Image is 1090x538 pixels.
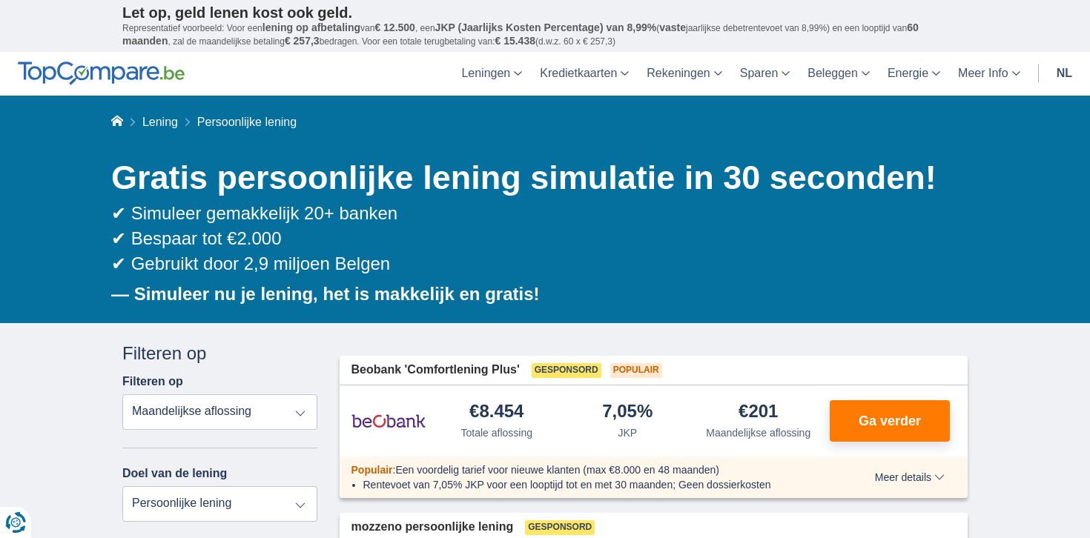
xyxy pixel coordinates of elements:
[1048,52,1081,96] a: nl
[949,52,1029,96] a: Meer Info
[602,402,653,422] div: 7,05%
[340,462,833,477] div: :
[859,414,921,428] span: Ga verder
[875,472,945,482] span: Meer details
[122,341,317,366] div: Filteren op
[469,402,523,422] div: €8.454
[122,21,968,48] p: Representatief voorbeeld: Voor een van , een ( jaarlijkse debetrentevoet van 8,99%) en een loopti...
[435,21,657,33] span: JKP (Jaarlijks Kosten Percentage) van 8,99%
[18,62,185,85] img: TopCompare
[460,425,532,440] div: Totale aflossing
[197,116,297,128] span: Persoonlijke lening
[495,35,535,47] span: € 15.438
[610,363,662,378] span: Populair
[142,116,178,128] a: Lening
[262,21,360,33] span: lening op afbetaling
[659,21,686,33] span: vaste
[731,52,799,96] a: Sparen
[111,155,968,201] h1: Gratis persoonlijke lening simulatie in 30 seconden!
[122,467,227,480] label: Doel van de lening
[799,52,879,96] a: Beleggen
[122,375,183,388] label: Filteren op
[285,35,320,47] span: € 257,3
[864,471,956,483] button: Meer details
[879,52,949,96] a: Energie
[111,116,123,128] a: Home
[351,519,514,536] span: mozzeno persoonlijke lening
[739,402,778,422] div: €201
[363,477,821,492] li: Rentevoet van 7,05% JKP voor een looptijd tot en met 30 maanden; Geen dossierkosten
[452,52,531,96] a: Leningen
[111,284,540,304] b: — Simuleer nu je lening, het is makkelijk en gratis!
[532,363,601,378] span: Gesponsord
[638,52,730,96] a: Rekeningen
[111,201,968,277] div: ✔ Simuleer gemakkelijk 20+ banken ✔ Bespaar tot €2.000 ✔ Gebruikt door 2,9 miljoen Belgen
[525,520,595,535] span: Gesponsord
[618,425,637,440] div: JKP
[122,4,968,21] p: Let op, geld lenen kost ook geld.
[351,402,426,439] img: product.pl.alt Beobank
[374,21,415,33] span: € 12.500
[830,400,950,442] button: Ga verder
[122,21,919,47] span: 60 maanden
[706,425,810,440] div: Maandelijkse aflossing
[351,362,520,379] span: Beobank 'Comfortlening Plus'
[531,52,638,96] a: Kredietkaarten
[351,464,393,476] span: Populair
[395,464,719,476] span: Een voordelig tarief voor nieuwe klanten (max €8.000 en 48 maanden)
